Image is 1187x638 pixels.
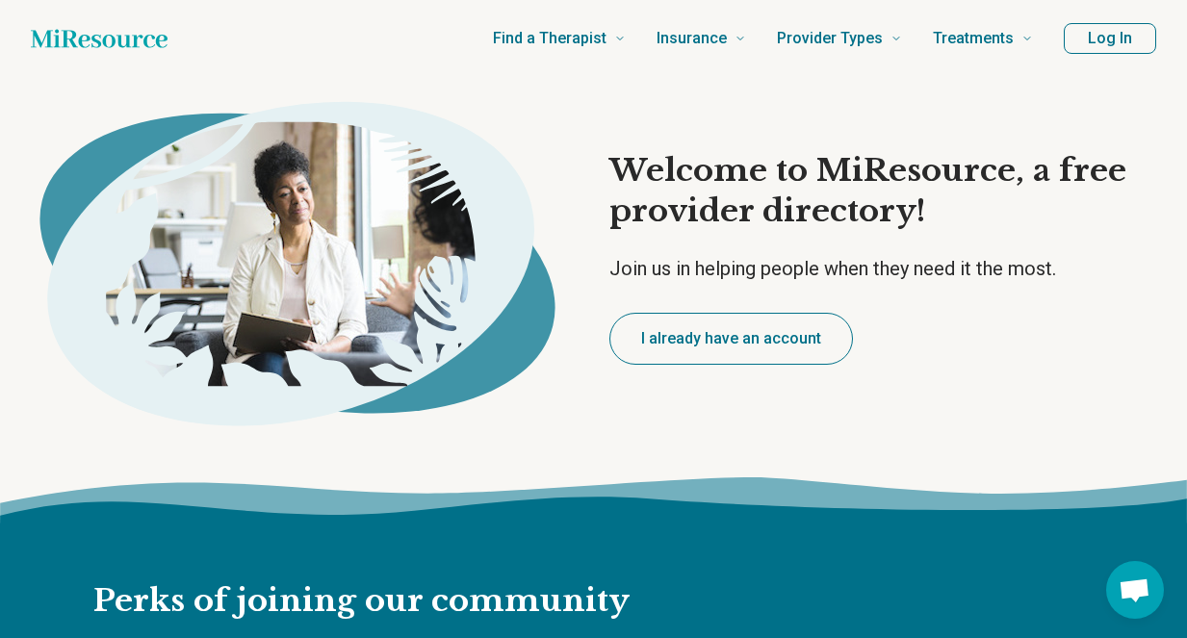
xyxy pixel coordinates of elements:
button: Log In [1064,23,1156,54]
p: Join us in helping people when they need it the most. [609,255,1179,282]
h1: Welcome to MiResource, a free provider directory! [609,151,1179,231]
div: Open chat [1106,561,1164,619]
span: Provider Types [777,25,883,52]
span: Treatments [933,25,1014,52]
span: Insurance [657,25,727,52]
a: Home page [31,19,168,58]
span: Find a Therapist [493,25,606,52]
button: I already have an account [609,313,853,365]
h2: Perks of joining our community [93,520,1095,622]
